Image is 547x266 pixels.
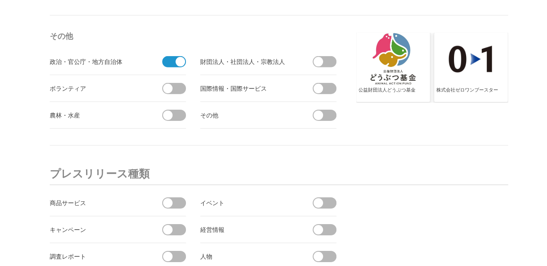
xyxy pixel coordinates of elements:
[358,87,428,101] div: 公益財団法人どうぶつ基金
[50,110,147,120] div: 農林・水産
[50,197,147,208] div: 商品サービス
[200,197,297,208] div: イベント
[50,251,147,262] div: 調査レポート
[200,83,297,94] div: 国際情報・国際サービス
[436,87,505,101] div: 株式会社ゼロワンブースター
[50,28,339,44] h4: その他
[50,163,508,185] h3: プレスリリース種類
[50,224,147,235] div: キャンペーン
[200,56,297,67] div: 財団法人・社団法人・宗教法人
[200,251,297,262] div: 人物
[50,83,147,94] div: ボランティア
[200,110,297,120] div: その他
[200,224,297,235] div: 経営情報
[50,56,147,67] div: 政治・官公庁・地方自治体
